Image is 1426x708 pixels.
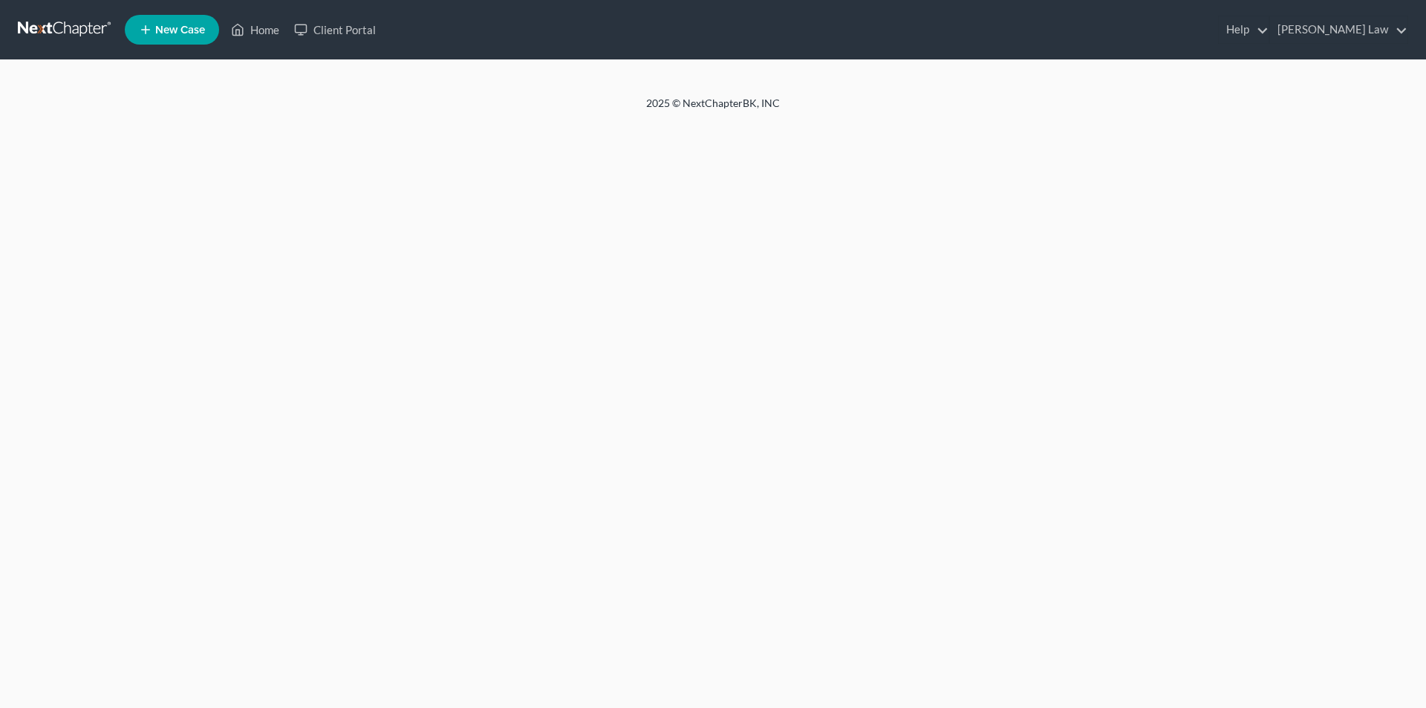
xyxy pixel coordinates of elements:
[287,16,383,43] a: Client Portal
[1270,16,1407,43] a: [PERSON_NAME] Law
[290,96,1136,123] div: 2025 © NextChapterBK, INC
[224,16,287,43] a: Home
[1219,16,1269,43] a: Help
[125,15,219,45] new-legal-case-button: New Case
